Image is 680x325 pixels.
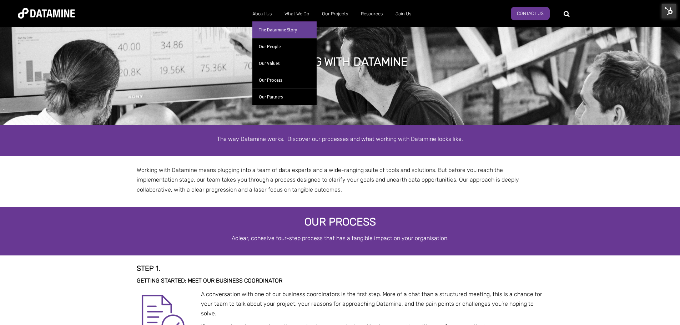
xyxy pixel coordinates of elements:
[278,5,316,23] a: What We Do
[18,8,75,19] img: Datamine
[252,38,317,55] a: Our People
[389,5,418,23] a: Join Us
[201,291,542,317] span: A conversation with one of our business coordinators is the first step. More of a chat than a str...
[232,235,235,242] span: A
[252,88,317,105] a: Our Partners
[511,7,550,20] a: Contact Us
[137,167,519,193] span: Working with Datamine means plugging into a team of data experts and a wide-ranging suite of tool...
[354,5,389,23] a: Resources
[137,134,544,144] p: The way Datamine works. Discover our processes and what working with Datamine looks like.
[316,5,354,23] a: Our Projects
[304,215,376,228] span: Our Process
[252,72,317,88] a: Our Process
[137,264,160,273] strong: Step 1.
[661,4,676,19] img: HubSpot Tools Menu Toggle
[252,55,317,72] a: Our Values
[252,21,317,38] a: The Datamine Story
[137,277,282,284] span: Getting started: Meet our business coordinator
[246,5,278,23] a: About Us
[235,235,449,242] span: clear, cohesive four-step process that has a tangible impact on your organisation.
[273,54,408,70] h1: Working with Datamine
